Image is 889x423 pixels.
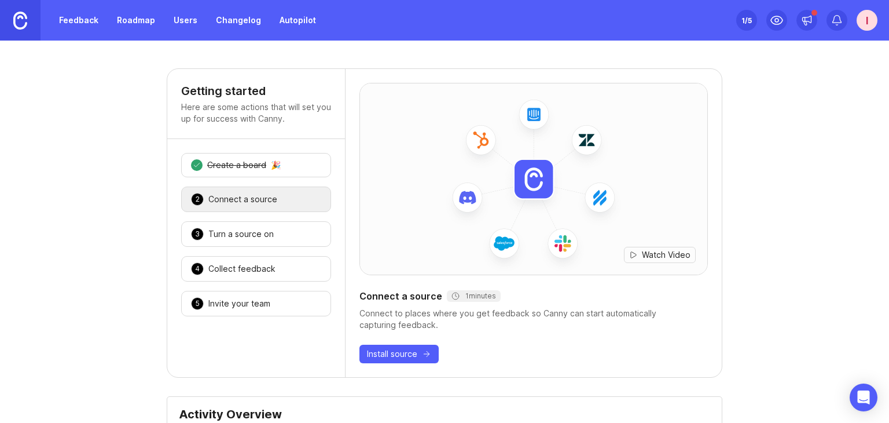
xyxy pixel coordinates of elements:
[208,298,270,309] div: Invite your team
[208,194,277,205] div: Connect a source
[451,291,496,301] div: 1 minutes
[359,289,708,303] div: Connect a source
[209,10,268,31] a: Changelog
[273,10,323,31] a: Autopilot
[850,384,877,411] div: Open Intercom Messenger
[191,228,204,240] div: 3
[191,193,204,206] div: 2
[367,348,417,360] span: Install source
[271,161,281,169] div: 🎉
[857,10,877,31] button: I
[208,228,274,240] div: Turn a source on
[624,247,696,263] button: Watch Video
[181,83,331,99] h4: Getting started
[360,75,707,283] img: installed-source-hero-8cc2ac6e746a3ed68ab1d0118ebd9805.png
[642,249,690,261] span: Watch Video
[191,297,204,310] div: 5
[110,10,162,31] a: Roadmap
[359,308,708,331] div: Connect to places where you get feedback so Canny can start automatically capturing feedback.
[13,12,27,30] img: Canny Home
[207,159,266,171] div: Create a board
[181,101,331,125] p: Here are some actions that will set you up for success with Canny.
[167,10,204,31] a: Users
[359,345,439,363] button: Install source
[736,10,757,31] button: 1/5
[191,262,204,275] div: 4
[741,12,752,28] div: 1 /5
[208,263,275,275] div: Collect feedback
[52,10,105,31] a: Feedback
